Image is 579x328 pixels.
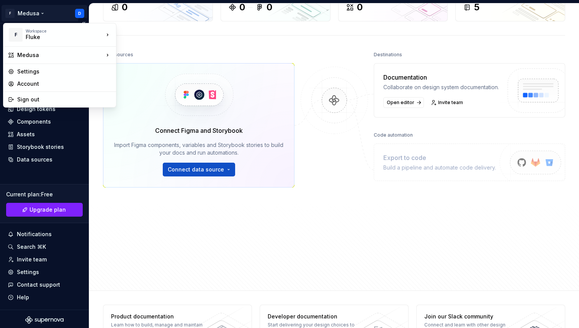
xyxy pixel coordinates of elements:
div: Fluke [26,33,91,41]
div: Sign out [17,96,111,103]
div: F [9,28,23,42]
div: Settings [17,68,111,75]
div: Account [17,80,111,88]
div: Workspace [26,29,104,33]
div: Medusa [17,51,104,59]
